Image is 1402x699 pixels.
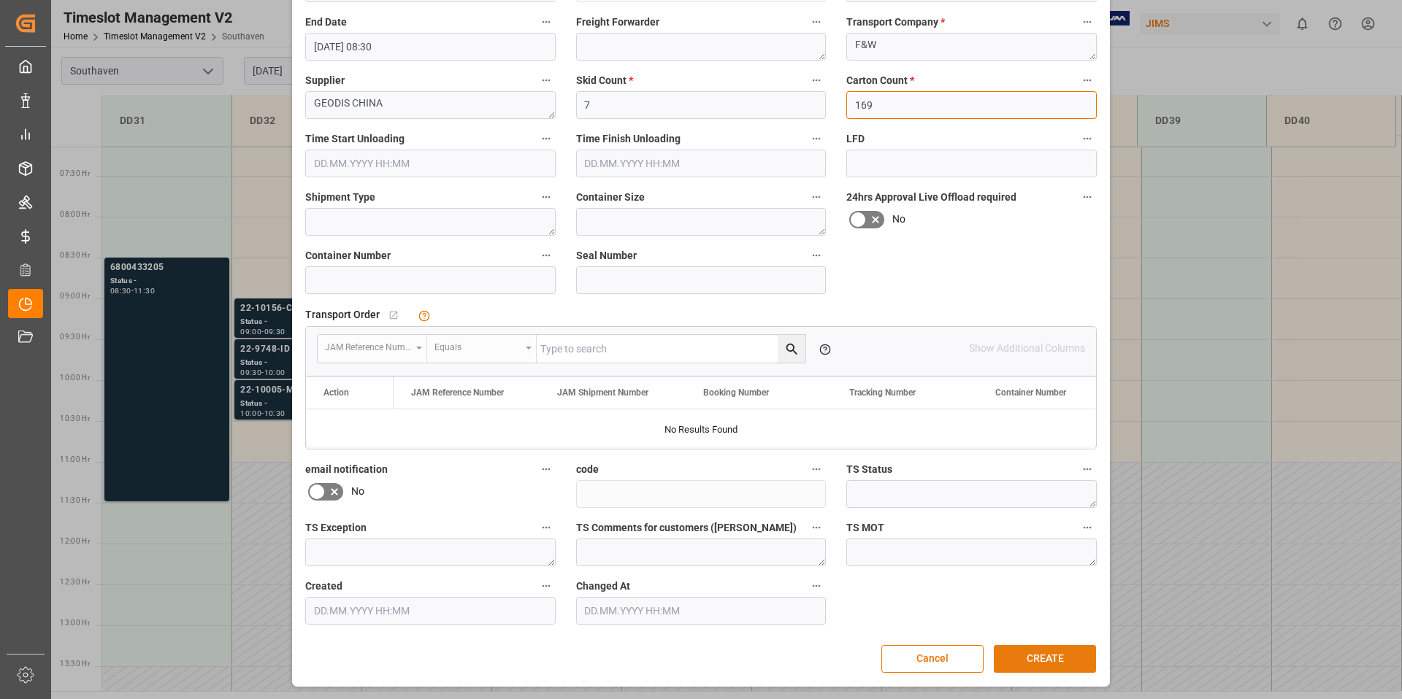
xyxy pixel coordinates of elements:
span: JAM Shipment Number [557,387,648,398]
button: Changed At [807,576,826,595]
button: open menu [427,335,537,363]
span: Container Size [576,190,645,205]
span: Skid Count [576,73,633,88]
button: open menu [318,335,427,363]
button: email notification [537,460,556,479]
button: End Date [537,12,556,31]
span: Time Start Unloading [305,131,405,147]
input: DD.MM.YYYY HH:MM [305,33,556,61]
button: 24hrs Approval Live Offload required [1078,188,1097,206]
span: email notification [305,462,388,477]
button: Skid Count * [807,71,826,90]
span: Transport Order [305,307,380,323]
button: Shipment Type [537,188,556,206]
button: Transport Company * [1078,12,1097,31]
button: TS MOT [1078,518,1097,537]
span: Time Finish Unloading [576,131,681,147]
span: Transport Company [846,15,945,30]
div: Action [323,387,349,398]
button: LFD [1078,129,1097,148]
button: TS Comments for customers ([PERSON_NAME]) [807,518,826,537]
span: No [351,484,364,499]
span: Created [305,579,342,594]
button: search button [778,335,805,363]
button: Time Finish Unloading [807,129,826,148]
span: Freight Forwarder [576,15,659,30]
button: Supplier [537,71,556,90]
span: Container Number [305,248,391,263]
button: Freight Forwarder [807,12,826,31]
textarea: GEODIS CHINA [305,91,556,119]
span: code [576,462,599,477]
span: LFD [846,131,865,147]
input: DD.MM.YYYY HH:MM [576,150,827,177]
span: TS Exception [305,520,367,536]
span: No [892,212,905,227]
button: TS Status [1078,460,1097,479]
span: TS MOT [846,520,884,536]
span: Seal Number [576,248,637,263]
span: Supplier [305,73,345,88]
span: Changed At [576,579,630,594]
button: CREATE [994,645,1096,673]
button: Time Start Unloading [537,129,556,148]
button: code [807,460,826,479]
span: TS Status [846,462,892,477]
button: Container Size [807,188,826,206]
span: End Date [305,15,347,30]
span: 24hrs Approval Live Offload required [846,190,1016,205]
input: DD.MM.YYYY HH:MM [305,150,556,177]
button: Cancel [881,645,984,673]
span: Carton Count [846,73,914,88]
textarea: F&W [846,33,1097,61]
div: Equals [434,337,521,354]
span: JAM Reference Number [411,387,504,398]
input: Type to search [537,335,805,363]
span: Shipment Type [305,190,375,205]
button: Container Number [537,246,556,265]
span: Container Number [995,387,1066,398]
button: Created [537,576,556,595]
span: TS Comments for customers ([PERSON_NAME]) [576,520,797,536]
span: Tracking Number [849,387,916,398]
button: TS Exception [537,518,556,537]
input: DD.MM.YYYY HH:MM [576,597,827,625]
span: Booking Number [703,387,769,398]
div: JAM Reference Number [325,337,411,354]
input: DD.MM.YYYY HH:MM [305,597,556,625]
button: Seal Number [807,246,826,265]
button: Carton Count * [1078,71,1097,90]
